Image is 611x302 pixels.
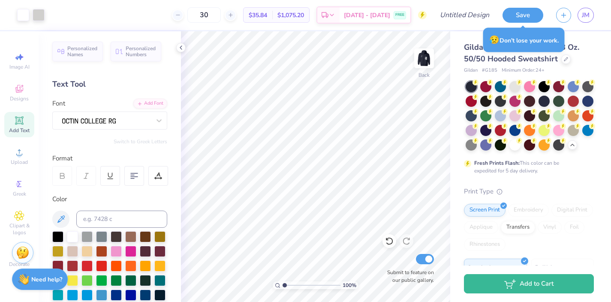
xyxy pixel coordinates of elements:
[31,275,62,284] strong: Need help?
[482,67,497,74] span: # G185
[249,11,267,20] span: $35.84
[343,281,356,289] span: 100 %
[564,221,584,234] div: Foil
[489,34,500,45] span: 😥
[415,50,433,67] img: Back
[52,194,167,204] div: Color
[468,263,491,272] span: Standard
[464,187,594,196] div: Print Type
[344,11,390,20] span: [DATE] - [DATE]
[395,12,404,18] span: FREE
[464,274,594,293] button: Add to Cart
[114,138,167,145] button: Switch to Greek Letters
[4,222,34,236] span: Clipart & logos
[464,42,579,64] span: Gildan Adult Heavy Blend 8 Oz. 50/50 Hooded Sweatshirt
[11,159,28,166] span: Upload
[535,263,553,272] span: Puff Ink
[277,11,304,20] span: $1,075.20
[76,211,167,228] input: e.g. 7428 c
[582,10,590,20] span: JM
[503,8,543,23] button: Save
[126,45,156,57] span: Personalized Numbers
[508,204,549,217] div: Embroidery
[474,160,520,166] strong: Fresh Prints Flash:
[418,71,430,79] div: Back
[474,159,580,175] div: This color can be expedited for 5 day delivery.
[502,67,545,74] span: Minimum Order: 24 +
[483,28,565,52] div: Don’t lose your work.
[538,221,562,234] div: Vinyl
[464,67,478,74] span: Gildan
[52,154,168,163] div: Format
[578,8,594,23] a: JM
[464,221,498,234] div: Applique
[10,95,29,102] span: Designs
[9,261,30,268] span: Decorate
[501,221,535,234] div: Transfers
[433,6,496,24] input: Untitled Design
[9,63,30,70] span: Image AI
[382,269,434,284] label: Submit to feature on our public gallery.
[9,127,30,134] span: Add Text
[464,238,506,251] div: Rhinestones
[464,204,506,217] div: Screen Print
[52,79,167,90] div: Text Tool
[13,190,26,197] span: Greek
[133,99,167,109] div: Add Font
[187,7,221,23] input: – –
[551,204,593,217] div: Digital Print
[52,99,65,109] label: Font
[67,45,98,57] span: Personalized Names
